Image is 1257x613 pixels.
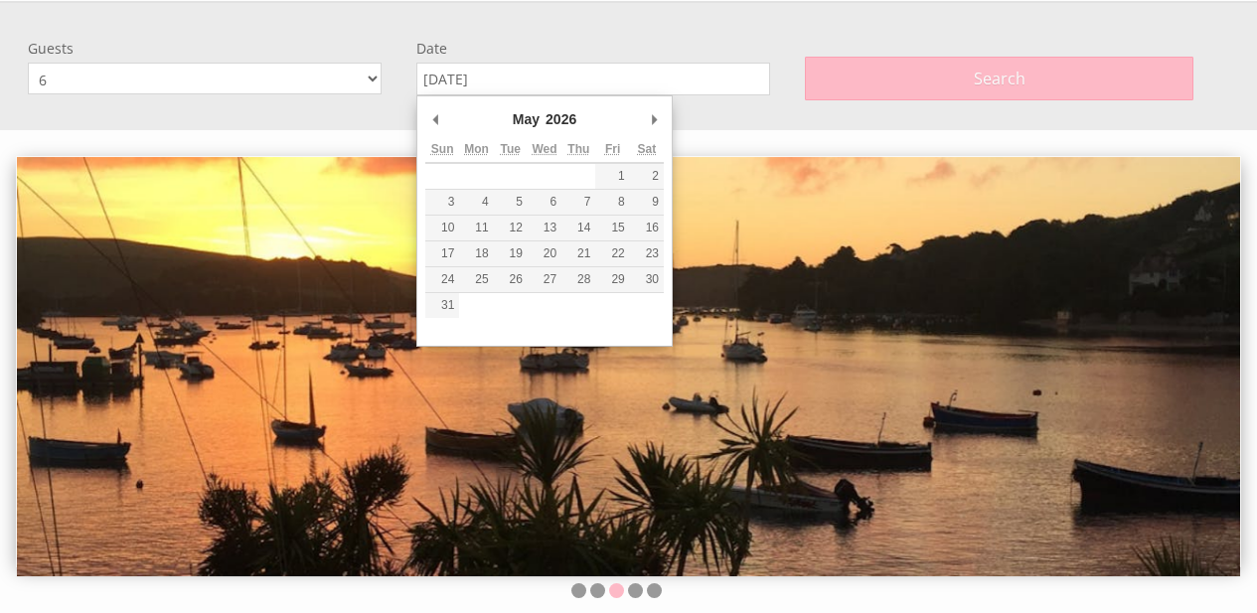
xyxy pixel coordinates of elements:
[630,241,664,266] button: 23
[595,241,629,266] button: 22
[561,216,595,240] button: 14
[431,142,454,156] abbr: Sunday
[605,142,620,156] abbr: Friday
[459,241,493,266] button: 18
[510,104,543,134] div: May
[464,142,489,156] abbr: Monday
[459,267,493,292] button: 25
[425,104,445,134] button: Previous Month
[638,142,657,156] abbr: Saturday
[494,190,528,215] button: 5
[644,104,664,134] button: Next Month
[561,267,595,292] button: 28
[630,216,664,240] button: 16
[595,190,629,215] button: 8
[459,190,493,215] button: 4
[595,216,629,240] button: 15
[425,241,459,266] button: 17
[416,63,770,95] input: Arrival Date
[528,216,561,240] button: 13
[543,104,579,134] div: 2026
[595,267,629,292] button: 29
[528,190,561,215] button: 6
[528,267,561,292] button: 27
[630,267,664,292] button: 30
[595,164,629,189] button: 1
[630,164,664,189] button: 2
[425,216,459,240] button: 10
[494,241,528,266] button: 19
[528,241,561,266] button: 20
[494,216,528,240] button: 12
[805,57,1193,100] button: Search
[567,142,589,156] abbr: Thursday
[501,142,521,156] abbr: Tuesday
[425,293,459,318] button: 31
[494,267,528,292] button: 26
[561,190,595,215] button: 7
[532,142,556,156] abbr: Wednesday
[416,39,770,58] label: Date
[561,241,595,266] button: 21
[974,68,1025,89] span: Search
[630,190,664,215] button: 9
[459,216,493,240] button: 11
[425,267,459,292] button: 24
[28,39,382,58] label: Guests
[425,190,459,215] button: 3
